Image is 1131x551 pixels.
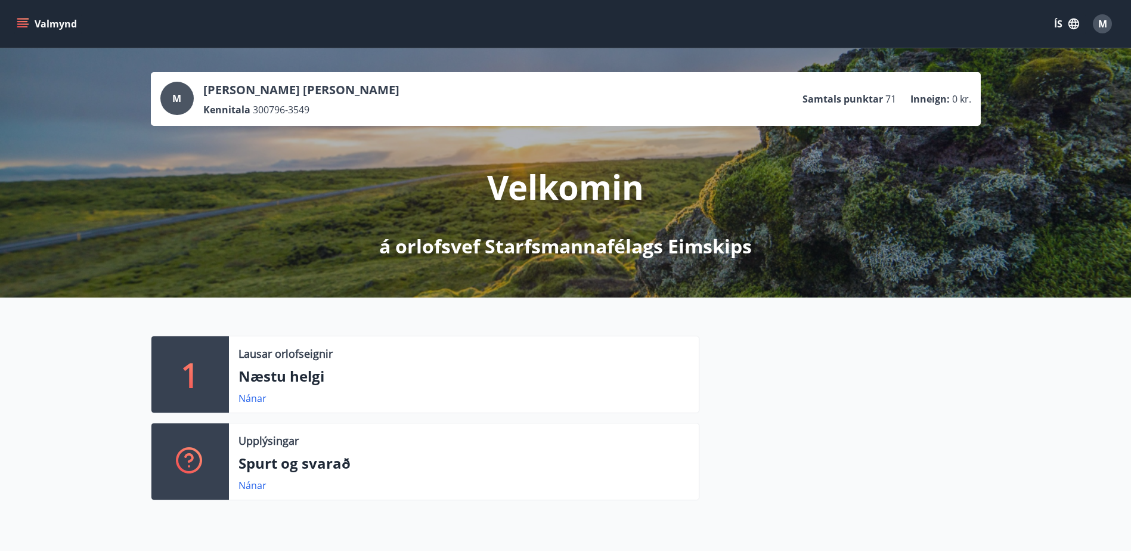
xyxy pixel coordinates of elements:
[238,433,299,448] p: Upplýsingar
[885,92,896,106] span: 71
[238,346,333,361] p: Lausar orlofseignir
[238,453,689,473] p: Spurt og svarað
[253,103,309,116] span: 300796-3549
[1048,13,1086,35] button: ÍS
[238,479,267,492] a: Nánar
[1088,10,1117,38] button: M
[238,392,267,405] a: Nánar
[172,92,181,105] span: M
[910,92,950,106] p: Inneign :
[379,233,752,259] p: á orlofsvef Starfsmannafélags Eimskips
[238,366,689,386] p: Næstu helgi
[1098,17,1107,30] span: M
[203,82,399,98] p: [PERSON_NAME] [PERSON_NAME]
[487,164,644,209] p: Velkomin
[952,92,971,106] span: 0 kr.
[203,103,250,116] p: Kennitala
[181,352,200,397] p: 1
[14,13,82,35] button: menu
[802,92,883,106] p: Samtals punktar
